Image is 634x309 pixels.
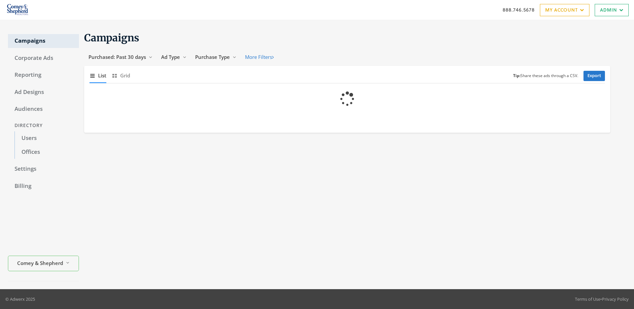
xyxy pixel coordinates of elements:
[15,145,79,159] a: Offices
[8,119,79,132] div: Directory
[98,72,106,79] span: List
[503,6,535,13] a: 888.746.5678
[575,296,629,302] div: •
[17,259,63,267] span: Comey & Shepherd
[513,73,520,78] b: Tip:
[15,131,79,145] a: Users
[8,179,79,193] a: Billing
[513,73,578,79] small: Share these ads through a CSV.
[120,72,130,79] span: Grid
[84,31,139,44] span: Campaigns
[595,4,629,16] a: Admin
[88,54,146,60] span: Purchased: Past 30 days
[8,162,79,176] a: Settings
[8,51,79,65] a: Corporate Ads
[89,68,106,83] button: List
[8,85,79,99] a: Ad Designs
[8,102,79,116] a: Audiences
[8,256,79,271] button: Comey & Shepherd
[157,51,191,63] button: Ad Type
[161,54,180,60] span: Ad Type
[191,51,241,63] button: Purchase Type
[540,4,589,16] a: My Account
[84,51,157,63] button: Purchased: Past 30 days
[8,34,79,48] a: Campaigns
[8,68,79,82] a: Reporting
[241,51,278,63] button: More Filters
[575,296,600,302] a: Terms of Use
[5,2,30,18] img: Adwerx
[5,296,35,302] p: © Adwerx 2025
[602,296,629,302] a: Privacy Policy
[112,68,130,83] button: Grid
[195,54,230,60] span: Purchase Type
[583,71,605,81] a: Export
